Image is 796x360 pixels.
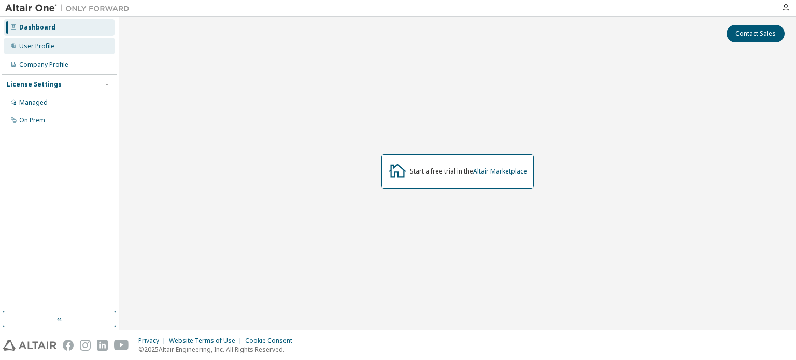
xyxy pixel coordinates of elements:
div: Privacy [138,337,169,345]
div: Company Profile [19,61,68,69]
div: User Profile [19,42,54,50]
div: License Settings [7,80,62,89]
button: Contact Sales [727,25,785,42]
div: Start a free trial in the [410,167,527,176]
img: facebook.svg [63,340,74,351]
a: Altair Marketplace [473,167,527,176]
div: Cookie Consent [245,337,298,345]
div: Managed [19,98,48,107]
img: youtube.svg [114,340,129,351]
p: © 2025 Altair Engineering, Inc. All Rights Reserved. [138,345,298,354]
img: instagram.svg [80,340,91,351]
img: altair_logo.svg [3,340,56,351]
div: Website Terms of Use [169,337,245,345]
img: Altair One [5,3,135,13]
div: Dashboard [19,23,55,32]
img: linkedin.svg [97,340,108,351]
div: On Prem [19,116,45,124]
